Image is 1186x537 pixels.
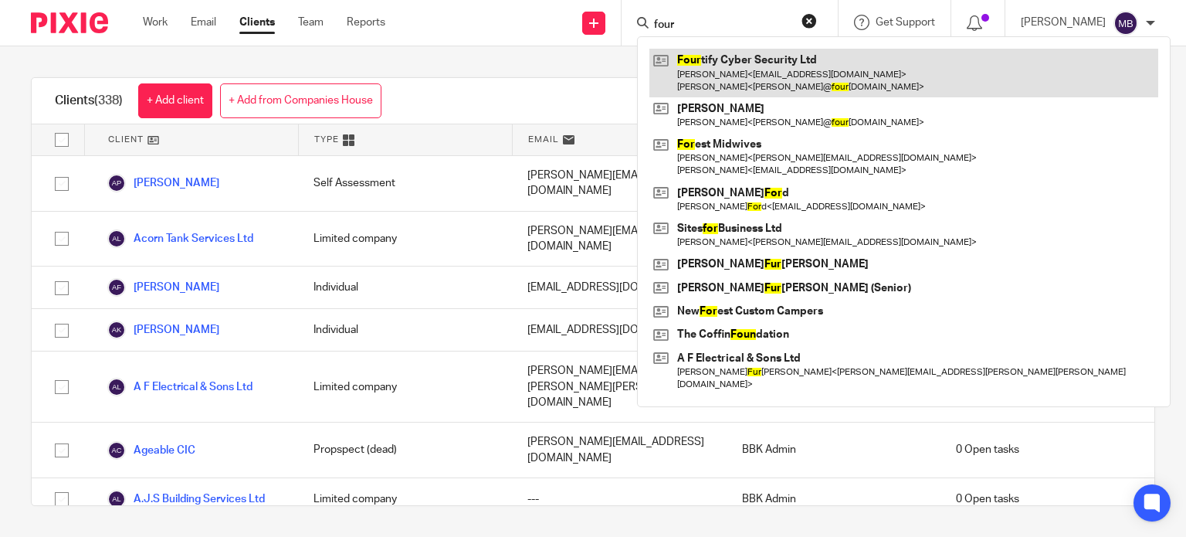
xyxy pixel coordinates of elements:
img: svg%3E [107,229,126,248]
a: Email [191,15,216,30]
a: Reports [347,15,385,30]
img: Pixie [31,12,108,33]
div: Individual [298,309,512,351]
img: svg%3E [107,490,126,508]
div: Self Assessment [298,156,512,211]
p: [PERSON_NAME] [1021,15,1106,30]
div: [EMAIL_ADDRESS][DOMAIN_NAME] [512,309,726,351]
a: Ageable CIC [107,441,195,460]
div: --- [512,478,726,520]
a: + Add from Companies House [220,83,381,118]
a: + Add client [138,83,212,118]
a: Work [143,15,168,30]
img: svg%3E [107,278,126,297]
div: BBK Admin [727,478,940,520]
div: [PERSON_NAME][EMAIL_ADDRESS][DOMAIN_NAME] [512,212,726,267]
div: Limited company [298,212,512,267]
a: A F Electrical & Sons Ltd [107,378,252,396]
div: [PERSON_NAME][EMAIL_ADDRESS][DOMAIN_NAME] [512,156,726,211]
input: Select all [47,125,76,155]
span: Type [314,133,339,146]
a: [PERSON_NAME] [107,174,219,192]
div: Propspect (dead) [298,423,512,478]
div: Limited company [298,478,512,520]
a: Acorn Tank Services Ltd [107,229,253,248]
span: 0 Open tasks [956,491,1019,507]
span: Email [528,133,559,146]
input: Search [652,19,791,32]
img: svg%3E [1113,11,1138,36]
div: Limited company [298,352,512,422]
span: Client [108,133,144,146]
div: [PERSON_NAME][EMAIL_ADDRESS][PERSON_NAME][PERSON_NAME][DOMAIN_NAME] [512,352,726,422]
img: svg%3E [107,441,126,460]
img: svg%3E [107,321,126,339]
span: Get Support [876,17,935,28]
a: [PERSON_NAME] [107,321,219,339]
div: [PERSON_NAME][EMAIL_ADDRESS][DOMAIN_NAME] [512,423,726,478]
span: 0 Open tasks [956,442,1019,457]
a: Clients [239,15,275,30]
img: svg%3E [107,174,126,192]
img: svg%3E [107,378,126,396]
a: Team [298,15,324,30]
button: Clear [801,13,817,29]
div: Individual [298,267,512,308]
div: BBK Admin [727,423,940,478]
h1: Clients [55,93,123,109]
span: (338) [94,94,123,107]
div: [EMAIL_ADDRESS][DOMAIN_NAME] [512,267,726,308]
a: [PERSON_NAME] [107,278,219,297]
a: A.J.S Building Services Ltd [107,490,265,508]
